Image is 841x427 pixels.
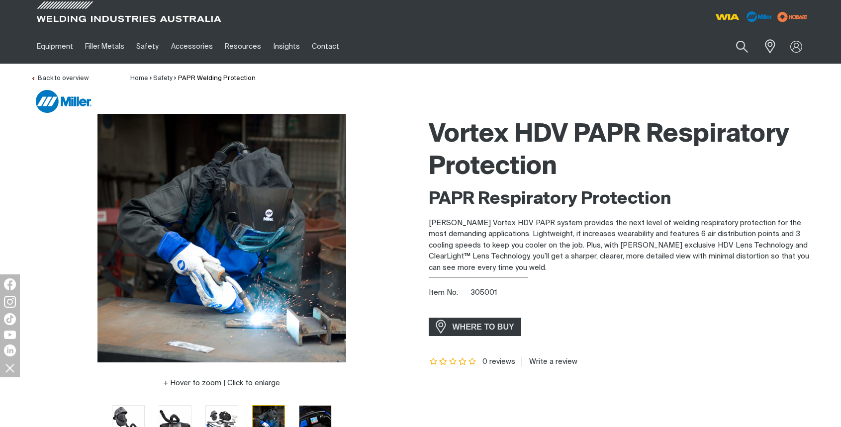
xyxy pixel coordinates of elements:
img: Vortex HDV PAPR System [97,114,346,362]
span: Item No. [429,287,469,299]
input: Product name or item number... [712,35,758,58]
span: 0 reviews [482,358,515,365]
a: Safety [153,75,173,82]
nav: Breadcrumb [130,74,256,84]
a: Filler Metals [79,29,130,64]
a: Insights [267,29,305,64]
img: LinkedIn [4,344,16,356]
span: Rating: {0} [429,358,477,365]
a: PAPR Welding Protection [178,75,256,82]
a: WHERE TO BUY [429,318,522,336]
h2: PAPR Respiratory Protection [429,188,811,210]
nav: Main [31,29,616,64]
span: WHERE TO BUY [446,319,521,335]
a: Resources [219,29,267,64]
a: Contact [306,29,345,64]
a: Accessories [165,29,219,64]
p: [PERSON_NAME] Vortex HDV PAPR system provides the next level of welding respiratory protection fo... [429,218,811,274]
img: Facebook [4,278,16,290]
button: Search products [725,35,759,58]
a: Home [130,75,148,82]
img: miller [774,9,811,24]
a: Safety [130,29,165,64]
a: Back to overview of PAPR Welding Protection [31,75,89,82]
img: YouTube [4,331,16,339]
img: hide socials [1,359,18,376]
h1: Vortex HDV PAPR Respiratory Protection [429,119,811,183]
img: TikTok [4,313,16,325]
button: Hover to zoom | Click to enlarge [157,377,286,389]
a: Equipment [31,29,79,64]
a: Write a review [521,357,577,366]
span: 305001 [470,289,497,296]
img: Instagram [4,296,16,308]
